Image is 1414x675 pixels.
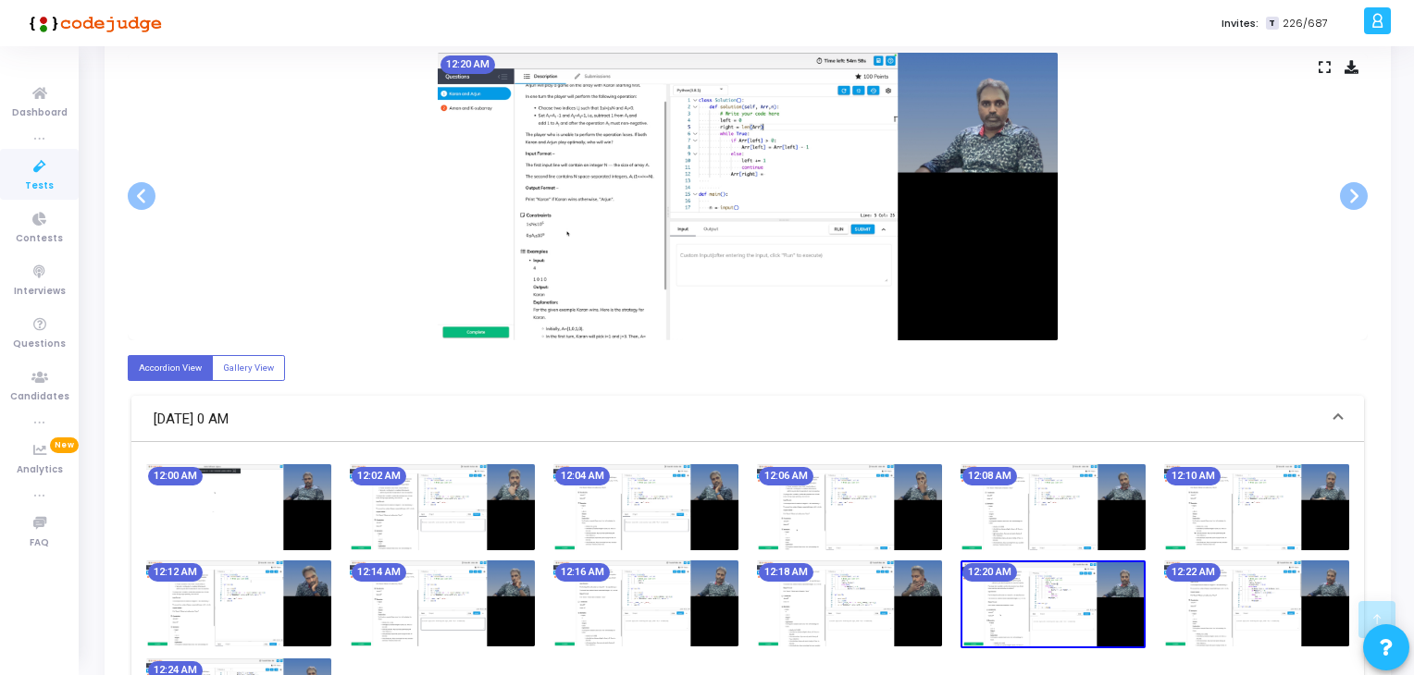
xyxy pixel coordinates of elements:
[50,437,79,453] span: New
[1166,563,1221,582] mat-chip: 12:22 AM
[17,462,63,478] span: Analytics
[555,467,610,485] mat-chip: 12:04 AM
[146,464,331,550] img: screenshot-1758652246782.jpeg
[350,464,535,550] img: screenshot-1758652367096.jpeg
[757,560,942,646] img: screenshot-1758653327104.jpeg
[13,337,66,352] span: Questions
[148,467,203,485] mat-chip: 12:00 AM
[553,560,738,646] img: screenshot-1758653207149.jpeg
[212,355,285,380] label: Gallery View
[555,563,610,582] mat-chip: 12:16 AM
[1166,467,1221,485] mat-chip: 12:10 AM
[962,563,1017,582] mat-chip: 12:20 AM
[128,355,213,380] label: Accordion View
[350,560,535,646] img: screenshot-1758653087146.jpeg
[146,560,331,646] img: screenshot-1758652967081.jpeg
[1222,16,1259,31] label: Invites:
[23,5,162,42] img: logo
[961,464,1146,550] img: screenshot-1758652727143.jpeg
[16,231,63,247] span: Contests
[1283,16,1328,31] span: 226/687
[25,178,54,194] span: Tests
[1266,17,1278,31] span: T
[759,563,813,582] mat-chip: 12:18 AM
[962,467,1017,485] mat-chip: 12:08 AM
[14,284,66,300] span: Interviews
[154,409,1320,430] mat-panel-title: [DATE] 0 AM
[352,563,406,582] mat-chip: 12:14 AM
[553,464,738,550] img: screenshot-1758652487124.jpeg
[438,53,1058,340] img: screenshot-1758653447047.jpeg
[148,563,203,582] mat-chip: 12:12 AM
[961,560,1146,648] img: screenshot-1758653447047.jpeg
[440,55,495,74] mat-chip: 12:20 AM
[30,535,49,551] span: FAQ
[131,396,1364,442] mat-expansion-panel-header: [DATE] 0 AM
[1164,464,1349,550] img: screenshot-1758652847150.jpeg
[759,467,813,485] mat-chip: 12:06 AM
[10,389,69,405] span: Candidates
[352,467,406,485] mat-chip: 12:02 AM
[757,464,942,550] img: screenshot-1758652607080.jpeg
[1164,560,1349,646] img: screenshot-1758653567038.jpeg
[12,105,68,121] span: Dashboard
